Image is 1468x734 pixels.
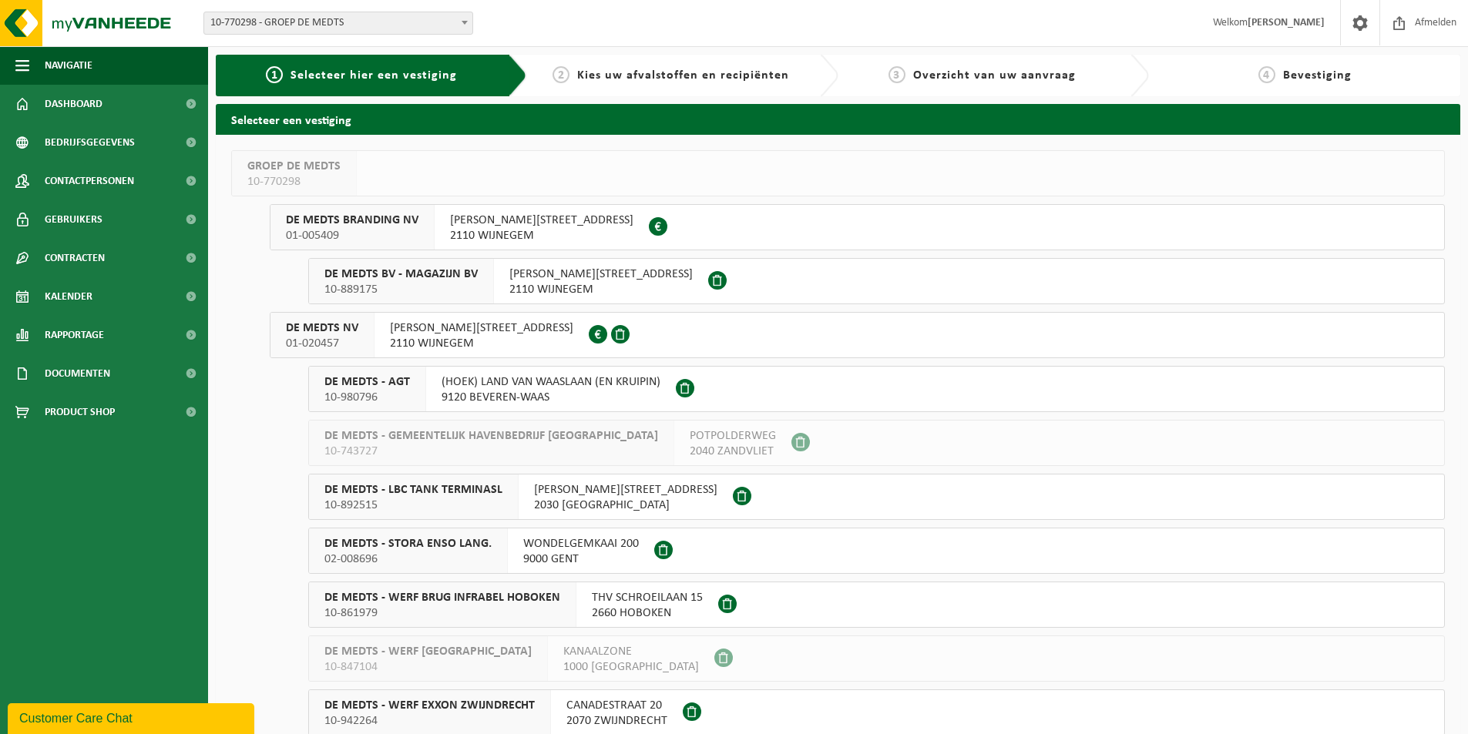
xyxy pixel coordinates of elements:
span: POTPOLDERWEG [690,428,776,444]
span: 10-892515 [324,498,502,513]
span: (HOEK) LAND VAN WAASLAAN (EN KRUIPIN) [442,374,660,390]
span: GROEP DE MEDTS [247,159,341,174]
span: 10-770298 - GROEP DE MEDTS [204,12,472,34]
strong: [PERSON_NAME] [1248,17,1325,28]
span: 10-743727 [324,444,658,459]
span: DE MEDTS - WERF BRUG INFRABEL HOBOKEN [324,590,560,605]
span: 10-889175 [324,282,478,297]
button: DE MEDTS - LBC TANK TERMINASL 10-892515 [PERSON_NAME][STREET_ADDRESS]2030 [GEOGRAPHIC_DATA] [308,474,1445,520]
span: Navigatie [45,46,92,85]
span: 10-980796 [324,390,410,405]
span: Bedrijfsgegevens [45,123,135,162]
span: Overzicht van uw aanvraag [913,69,1076,82]
span: Selecteer hier een vestiging [291,69,457,82]
span: KANAALZONE [563,644,699,659]
span: 2110 WIJNEGEM [390,336,573,351]
span: 2 [553,66,569,83]
span: 2030 [GEOGRAPHIC_DATA] [534,498,717,513]
button: DE MEDTS - STORA ENSO LANG. 02-008696 WONDELGEMKAAI 2009000 GENT [308,528,1445,574]
span: 2070 ZWIJNDRECHT [566,713,667,729]
span: 01-005409 [286,228,418,243]
span: [PERSON_NAME][STREET_ADDRESS] [390,320,573,336]
span: [PERSON_NAME][STREET_ADDRESS] [509,266,693,282]
span: DE MEDTS BRANDING NV [286,213,418,228]
span: 10-770298 [247,174,341,189]
span: Kalender [45,277,92,316]
span: Product Shop [45,393,115,431]
span: Bevestiging [1283,69,1352,82]
span: 2110 WIJNEGEM [509,282,693,297]
span: 10-942264 [324,713,535,729]
span: 9120 BEVEREN-WAAS [442,390,660,405]
span: DE MEDTS - STORA ENSO LANG. [324,536,492,551]
span: CANADESTRAAT 20 [566,698,667,713]
span: [PERSON_NAME][STREET_ADDRESS] [534,482,717,498]
iframe: chat widget [8,700,257,734]
span: Contracten [45,239,105,277]
span: DE MEDTS - LBC TANK TERMINASL [324,482,502,498]
span: THV SCHROEILAAN 15 [592,590,703,605]
span: Contactpersonen [45,162,134,200]
span: DE MEDTS NV [286,320,358,336]
button: DE MEDTS - WERF BRUG INFRABEL HOBOKEN 10-861979 THV SCHROEILAAN 152660 HOBOKEN [308,582,1445,628]
button: DE MEDTS NV 01-020457 [PERSON_NAME][STREET_ADDRESS]2110 WIJNEGEM [270,312,1445,358]
span: Kies uw afvalstoffen en recipiënten [577,69,789,82]
span: 10-770298 - GROEP DE MEDTS [203,12,473,35]
span: 2660 HOBOKEN [592,605,703,621]
span: DE MEDTS BV - MAGAZIJN BV [324,266,478,282]
span: 4 [1258,66,1275,83]
span: Rapportage [45,316,104,354]
span: 1 [266,66,283,83]
button: DE MEDTS BV - MAGAZIJN BV 10-889175 [PERSON_NAME][STREET_ADDRESS]2110 WIJNEGEM [308,258,1445,304]
button: DE MEDTS BRANDING NV 01-005409 [PERSON_NAME][STREET_ADDRESS]2110 WIJNEGEM [270,204,1445,250]
span: Documenten [45,354,110,393]
span: [PERSON_NAME][STREET_ADDRESS] [450,213,633,228]
span: 2110 WIJNEGEM [450,228,633,243]
span: 01-020457 [286,336,358,351]
span: DE MEDTS - AGT [324,374,410,390]
span: DE MEDTS - WERF [GEOGRAPHIC_DATA] [324,644,532,659]
span: 2040 ZANDVLIET [690,444,776,459]
span: 10-861979 [324,605,560,621]
span: 1000 [GEOGRAPHIC_DATA] [563,659,699,675]
button: DE MEDTS - AGT 10-980796 (HOEK) LAND VAN WAASLAAN (EN KRUIPIN)9120 BEVEREN-WAAS [308,366,1445,412]
span: DE MEDTS - GEMEENTELIJK HAVENBEDRIJF [GEOGRAPHIC_DATA] [324,428,658,444]
span: DE MEDTS - WERF EXXON ZWIJNDRECHT [324,698,535,713]
span: 02-008696 [324,551,492,567]
span: 10-847104 [324,659,532,675]
span: Gebruikers [45,200,102,239]
span: Dashboard [45,85,102,123]
span: WONDELGEMKAAI 200 [523,536,639,551]
span: 9000 GENT [523,551,639,567]
span: 3 [889,66,905,83]
h2: Selecteer een vestiging [216,104,1460,134]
